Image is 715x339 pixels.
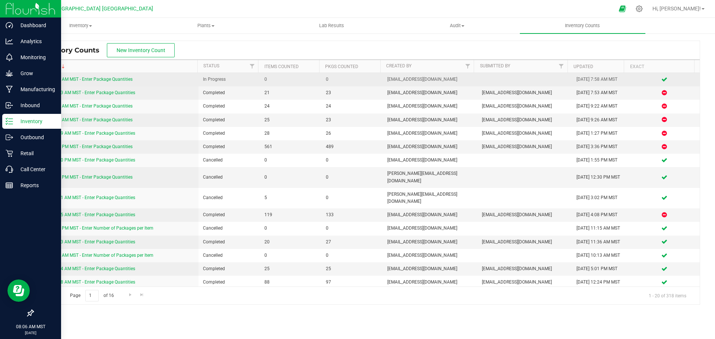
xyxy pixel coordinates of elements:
[264,130,317,137] span: 28
[326,174,378,181] span: 0
[387,211,473,218] span: [EMAIL_ADDRESS][DOMAIN_NAME]
[7,279,30,302] iframe: Resource center
[387,252,473,259] span: [EMAIL_ADDRESS][DOMAIN_NAME]
[326,211,378,218] span: 133
[38,279,135,285] a: [DATE] 11:48 AM MST - Enter Package Quantities
[13,37,58,46] p: Analytics
[573,64,593,69] a: Updated
[264,103,317,110] span: 24
[394,18,520,33] a: Audit
[38,239,135,244] a: [DATE] 10:13 AM MST - Enter Package Quantities
[264,64,299,69] a: Items Counted
[264,239,317,246] span: 20
[264,143,317,150] span: 561
[6,166,13,173] inline-svg: Call Center
[555,22,610,29] span: Inventory Counts
[326,279,378,286] span: 97
[6,182,13,189] inline-svg: Reports
[482,279,568,286] span: [EMAIL_ADDRESS][DOMAIN_NAME]
[38,103,133,109] a: [DATE] 8:15 AM MST - Enter Package Quantities
[39,46,107,54] span: Inventory Counts
[482,89,568,96] span: [EMAIL_ADDRESS][DOMAIN_NAME]
[387,89,473,96] span: [EMAIL_ADDRESS][DOMAIN_NAME]
[13,165,58,174] p: Call Center
[203,174,255,181] span: Cancelled
[387,103,473,110] span: [EMAIL_ADDRESS][DOMAIN_NAME]
[18,22,143,29] span: Inventory
[38,117,133,122] a: [DATE] 8:24 AM MST - Enter Package Quantities
[203,63,219,68] a: Status
[264,89,317,96] span: 21
[264,265,317,272] span: 25
[326,252,378,259] span: 0
[576,89,624,96] div: [DATE] 7:53 AM MST
[614,1,631,16] span: Open Ecommerce Menu
[6,102,13,109] inline-svg: Inbound
[555,60,568,73] a: Filter
[144,22,268,29] span: Plants
[264,76,317,83] span: 0
[576,225,624,232] div: [DATE] 11:15 AM MST
[482,103,568,110] span: [EMAIL_ADDRESS][DOMAIN_NAME]
[107,43,175,57] button: New Inventory Count
[387,143,473,150] span: [EMAIL_ADDRESS][DOMAIN_NAME]
[203,89,255,96] span: Completed
[203,279,255,286] span: Completed
[38,157,135,163] a: [DATE] 12:30 PM MST - Enter Package Quantities
[13,117,58,126] p: Inventory
[264,116,317,124] span: 25
[387,130,473,137] span: [EMAIL_ADDRESS][DOMAIN_NAME]
[38,226,153,231] a: [DATE] 4:17 PM MST - Enter Number of Packages per Item
[326,103,378,110] span: 24
[576,265,624,272] div: [DATE] 5:01 PM MST
[13,21,58,30] p: Dashboard
[326,239,378,246] span: 27
[13,181,58,190] p: Reports
[387,170,473,184] span: [PERSON_NAME][EMAIL_ADDRESS][DOMAIN_NAME]
[18,18,143,33] a: Inventory
[482,265,568,272] span: [EMAIL_ADDRESS][DOMAIN_NAME]
[326,265,378,272] span: 25
[387,157,473,164] span: [EMAIL_ADDRESS][DOMAIN_NAME]
[387,239,473,246] span: [EMAIL_ADDRESS][DOMAIN_NAME]
[576,174,624,181] div: [DATE] 12:30 PM MST
[203,143,255,150] span: Completed
[6,86,13,93] inline-svg: Manufacturing
[387,76,473,83] span: [EMAIL_ADDRESS][DOMAIN_NAME]
[482,130,568,137] span: [EMAIL_ADDRESS][DOMAIN_NAME]
[576,157,624,164] div: [DATE] 1:55 PM MST
[482,116,568,124] span: [EMAIL_ADDRESS][DOMAIN_NAME]
[64,290,120,301] span: Page of 16
[635,5,644,12] div: Manage settings
[482,143,568,150] span: [EMAIL_ADDRESS][DOMAIN_NAME]
[326,143,378,150] span: 489
[22,6,153,12] span: [US_STATE][GEOGRAPHIC_DATA] [GEOGRAPHIC_DATA]
[203,265,255,272] span: Completed
[264,279,317,286] span: 88
[6,70,13,77] inline-svg: Grow
[264,157,317,164] span: 0
[13,133,58,142] p: Outbound
[13,85,58,94] p: Manufacturing
[386,63,411,68] a: Created By
[461,60,474,73] a: Filter
[576,279,624,286] div: [DATE] 12:24 PM MST
[13,149,58,158] p: Retail
[576,194,624,201] div: [DATE] 3:02 PM MST
[264,174,317,181] span: 0
[326,89,378,96] span: 23
[13,101,58,110] p: Inbound
[137,290,147,300] a: Go to the last page
[38,195,135,200] a: [DATE] 10:51 AM MST - Enter Package Quantities
[624,60,694,73] th: Exact
[38,144,133,149] a: [DATE] 1:55 PM MST - Enter Package Quantities
[38,266,135,271] a: [DATE] 10:54 AM MST - Enter Package Quantities
[326,194,378,201] span: 0
[3,330,58,336] p: [DATE]
[326,76,378,83] span: 0
[13,69,58,78] p: Grow
[6,54,13,61] inline-svg: Monitoring
[387,279,473,286] span: [EMAIL_ADDRESS][DOMAIN_NAME]
[6,38,13,45] inline-svg: Analytics
[482,211,568,218] span: [EMAIL_ADDRESS][DOMAIN_NAME]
